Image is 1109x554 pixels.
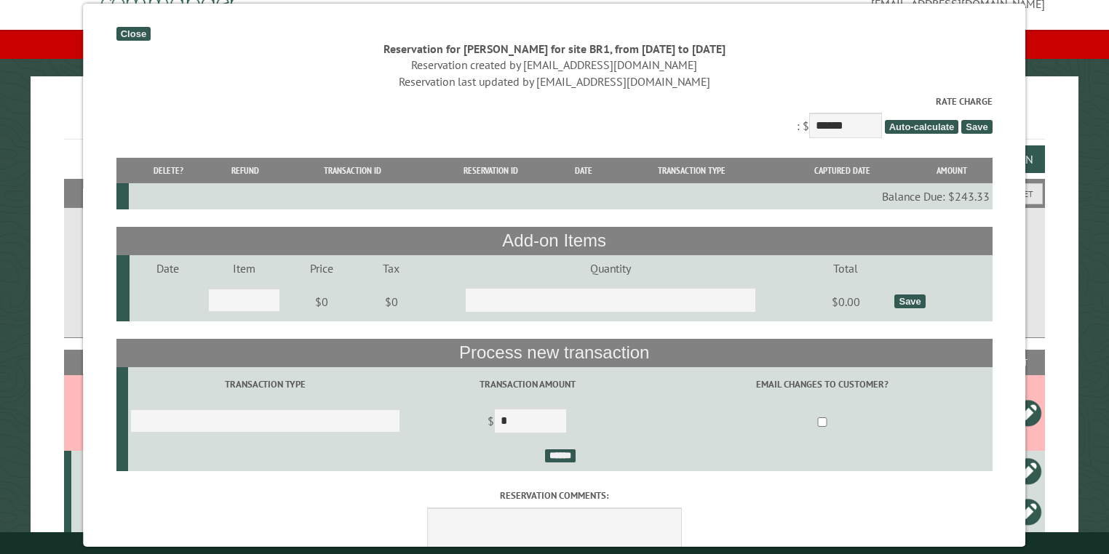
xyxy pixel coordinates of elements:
[116,73,993,89] div: Reservation last updated by [EMAIL_ADDRESS][DOMAIN_NAME]
[208,158,282,183] th: Refund
[362,255,422,281] td: Tax
[912,158,993,183] th: Amount
[800,281,893,322] td: $0.00
[774,158,911,183] th: Captured Date
[424,158,558,183] th: Reservation ID
[885,120,959,134] span: Auto-calculate
[283,281,362,322] td: $0
[129,183,993,209] td: Balance Due: $243.33
[800,255,893,281] td: Total
[71,350,285,375] th: Site
[116,489,993,502] label: Reservation comments:
[472,538,637,547] small: © Campground Commander LLC. All rights reserved.
[283,255,362,281] td: Price
[116,57,993,73] div: Reservation created by [EMAIL_ADDRESS][DOMAIN_NAME]
[421,255,799,281] td: Quantity
[64,179,1046,206] h2: Filters
[895,294,926,308] div: Save
[116,27,151,41] div: Close
[362,281,422,322] td: $0
[282,158,424,183] th: Transaction ID
[405,377,651,391] label: Transaction Amount
[129,158,208,183] th: Delete?
[116,95,993,108] label: Rate Charge
[558,158,610,183] th: Date
[962,120,993,134] span: Save
[77,464,282,478] div: PC12
[116,41,993,57] div: Reservation for [PERSON_NAME] for site BR1, from [DATE] to [DATE]
[116,339,993,366] th: Process new transaction
[116,227,993,254] th: Add-on Items
[206,255,282,281] td: Item
[403,402,653,443] td: $
[655,377,990,391] label: Email changes to customer?
[130,377,400,391] label: Transaction Type
[116,95,993,142] div: : $
[77,505,282,519] div: PC12
[64,100,1046,140] h1: Reservations
[130,255,206,281] td: Date
[610,158,774,183] th: Transaction Type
